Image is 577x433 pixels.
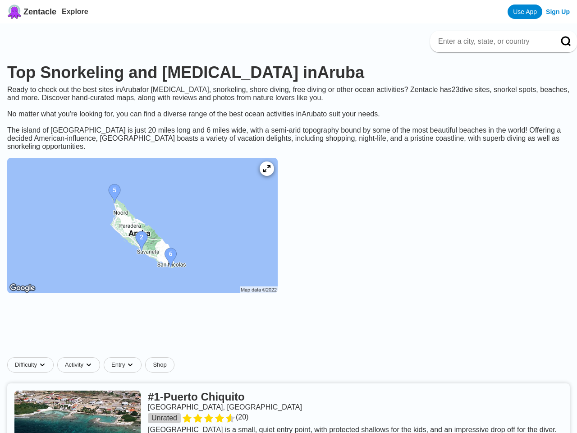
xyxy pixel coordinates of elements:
[57,357,104,373] button: Activitydropdown caret
[15,361,37,369] span: Difficulty
[437,37,548,46] input: Enter a city, state, or country
[39,361,46,369] img: dropdown caret
[508,5,542,19] a: Use App
[7,5,22,19] img: Zentacle logo
[546,8,570,15] a: Sign Up
[7,158,278,293] img: Aruba dive site map
[104,357,145,373] button: Entrydropdown caret
[127,361,134,369] img: dropdown caret
[65,361,83,369] span: Activity
[111,361,125,369] span: Entry
[70,309,507,350] iframe: Advertisement
[145,357,174,373] a: Shop
[7,63,570,82] h1: Top Snorkeling and [MEDICAL_DATA] in Aruba
[85,361,92,369] img: dropdown caret
[62,8,88,15] a: Explore
[23,7,56,17] span: Zentacle
[7,5,56,19] a: Zentacle logoZentacle
[7,357,57,373] button: Difficultydropdown caret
